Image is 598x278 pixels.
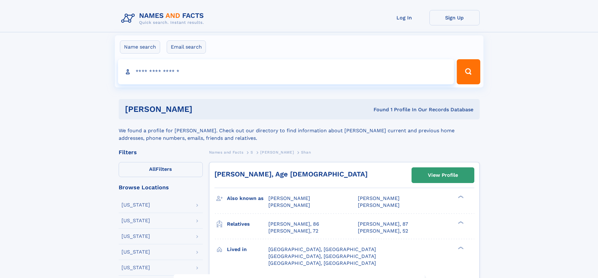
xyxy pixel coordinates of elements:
[358,221,408,228] a: [PERSON_NAME], 87
[251,148,253,156] a: S
[121,234,150,239] div: [US_STATE]
[167,40,206,54] label: Email search
[456,195,464,199] div: ❯
[149,166,156,172] span: All
[283,106,473,113] div: Found 1 Profile In Our Records Database
[268,221,319,228] a: [PERSON_NAME], 86
[379,10,429,25] a: Log In
[268,246,376,252] span: [GEOGRAPHIC_DATA], [GEOGRAPHIC_DATA]
[125,105,283,113] h1: [PERSON_NAME]
[457,59,480,84] button: Search Button
[227,219,268,229] h3: Relatives
[251,150,253,155] span: S
[121,249,150,254] div: [US_STATE]
[268,228,318,234] a: [PERSON_NAME], 72
[429,10,480,25] a: Sign Up
[412,168,474,183] a: View Profile
[268,202,310,208] span: [PERSON_NAME]
[118,59,454,84] input: search input
[119,162,203,177] label: Filters
[214,170,368,178] a: [PERSON_NAME], Age [DEMOGRAPHIC_DATA]
[456,220,464,224] div: ❯
[268,260,376,266] span: [GEOGRAPHIC_DATA], [GEOGRAPHIC_DATA]
[119,119,480,142] div: We found a profile for [PERSON_NAME]. Check out our directory to find information about [PERSON_N...
[268,253,376,259] span: [GEOGRAPHIC_DATA], [GEOGRAPHIC_DATA]
[268,195,310,201] span: [PERSON_NAME]
[119,149,203,155] div: Filters
[121,218,150,223] div: [US_STATE]
[358,228,408,234] a: [PERSON_NAME], 52
[260,150,294,155] span: [PERSON_NAME]
[119,185,203,190] div: Browse Locations
[301,150,311,155] span: Shan
[209,148,244,156] a: Names and Facts
[456,246,464,250] div: ❯
[358,195,400,201] span: [PERSON_NAME]
[119,10,209,27] img: Logo Names and Facts
[227,193,268,204] h3: Also known as
[260,148,294,156] a: [PERSON_NAME]
[358,202,400,208] span: [PERSON_NAME]
[120,40,160,54] label: Name search
[428,168,458,182] div: View Profile
[227,244,268,255] h3: Lived in
[121,202,150,207] div: [US_STATE]
[121,265,150,270] div: [US_STATE]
